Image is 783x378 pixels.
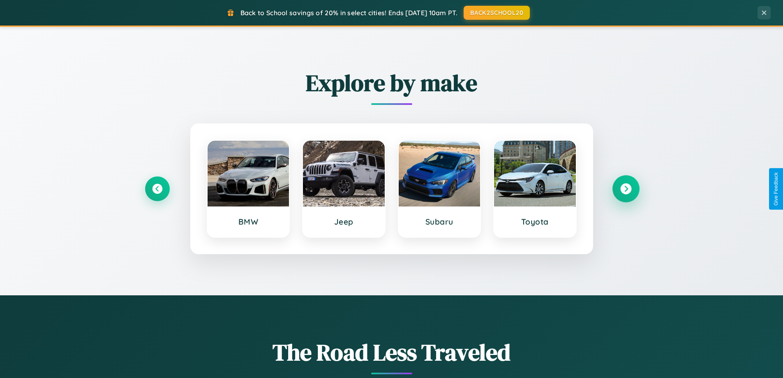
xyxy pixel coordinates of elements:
[240,9,457,17] span: Back to School savings of 20% in select cities! Ends [DATE] 10am PT.
[216,217,281,227] h3: BMW
[464,6,530,20] button: BACK2SCHOOL20
[145,67,638,99] h2: Explore by make
[773,172,779,206] div: Give Feedback
[145,336,638,368] h1: The Road Less Traveled
[311,217,376,227] h3: Jeep
[407,217,472,227] h3: Subaru
[502,217,568,227] h3: Toyota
